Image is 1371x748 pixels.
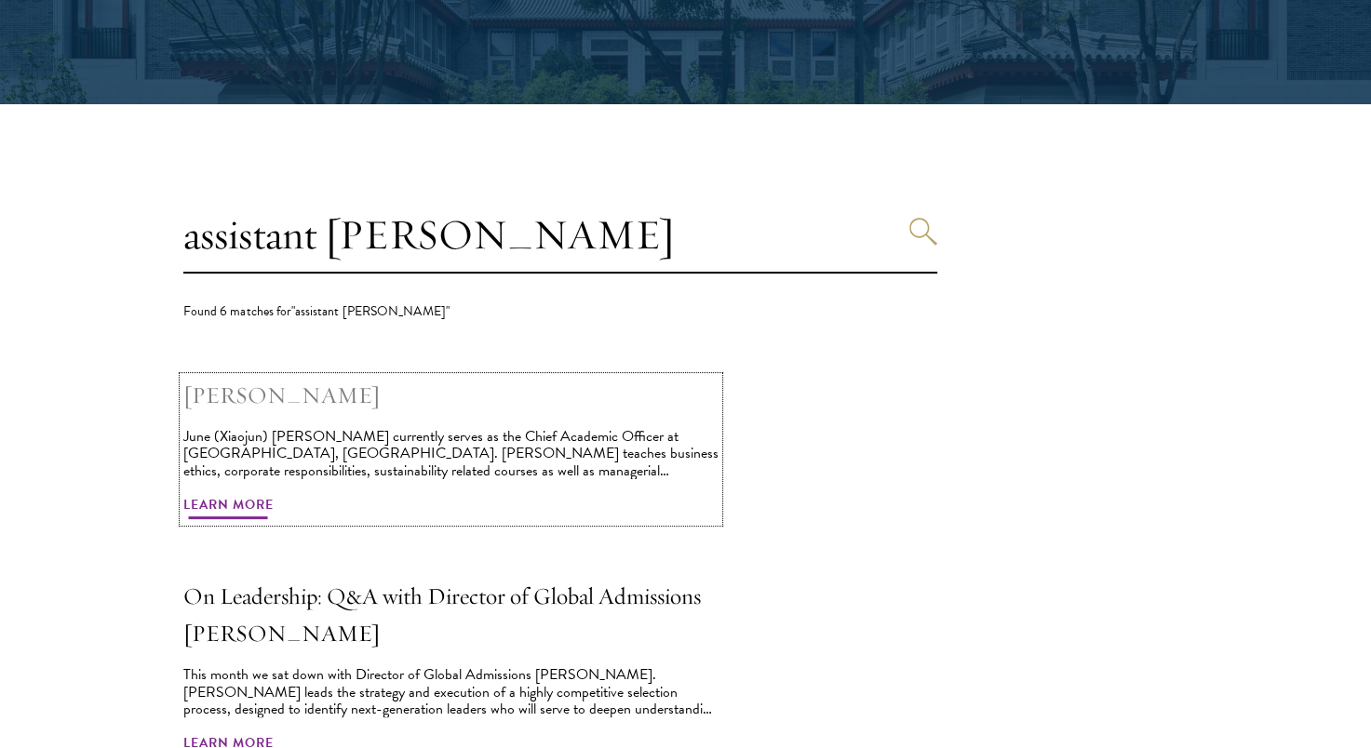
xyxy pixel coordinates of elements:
a: [PERSON_NAME] June (Xiaojun) [PERSON_NAME] currently serves as the Chief Academic Officer at [GEO... [183,377,719,522]
div: Found 6 matches for [183,301,937,321]
input: Search [183,197,937,274]
h2: [PERSON_NAME] [183,377,719,414]
button: Search [909,218,937,246]
div: This month we sat down with Director of Global Admissions [PERSON_NAME]. [PERSON_NAME] leads the ... [183,666,719,717]
span: "assistant [PERSON_NAME]" [291,301,450,321]
span: Learn More [183,493,274,522]
div: June (Xiaojun) [PERSON_NAME] currently serves as the Chief Academic Officer at [GEOGRAPHIC_DATA],... [183,428,719,479]
h2: On Leadership: Q&A with Director of Global Admissions [PERSON_NAME] [183,578,719,652]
